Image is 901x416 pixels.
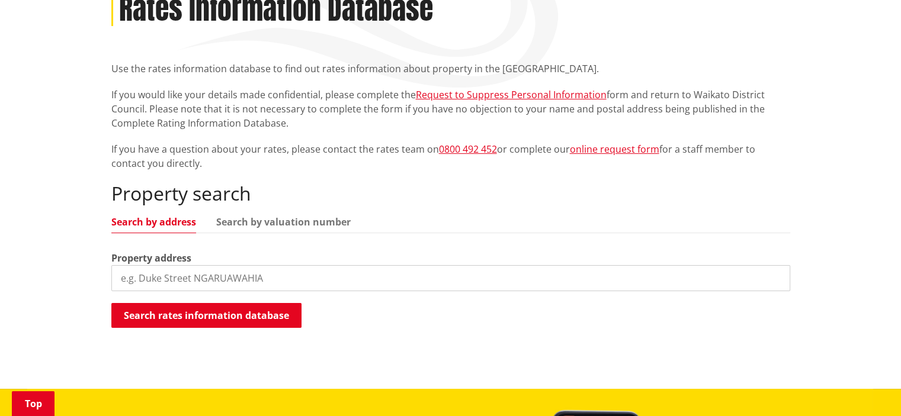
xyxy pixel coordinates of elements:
a: Search by address [111,217,196,227]
a: online request form [570,143,659,156]
p: If you have a question about your rates, please contact the rates team on or complete our for a s... [111,142,790,170]
h2: Property search [111,182,790,205]
input: e.g. Duke Street NGARUAWAHIA [111,265,790,291]
p: Use the rates information database to find out rates information about property in the [GEOGRAPHI... [111,62,790,76]
p: If you would like your details made confidential, please complete the form and return to Waikato ... [111,88,790,130]
a: 0800 492 452 [439,143,497,156]
a: Top [12,391,54,416]
label: Property address [111,251,191,265]
a: Request to Suppress Personal Information [416,88,607,101]
button: Search rates information database [111,303,302,328]
iframe: Messenger Launcher [847,366,889,409]
a: Search by valuation number [216,217,351,227]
